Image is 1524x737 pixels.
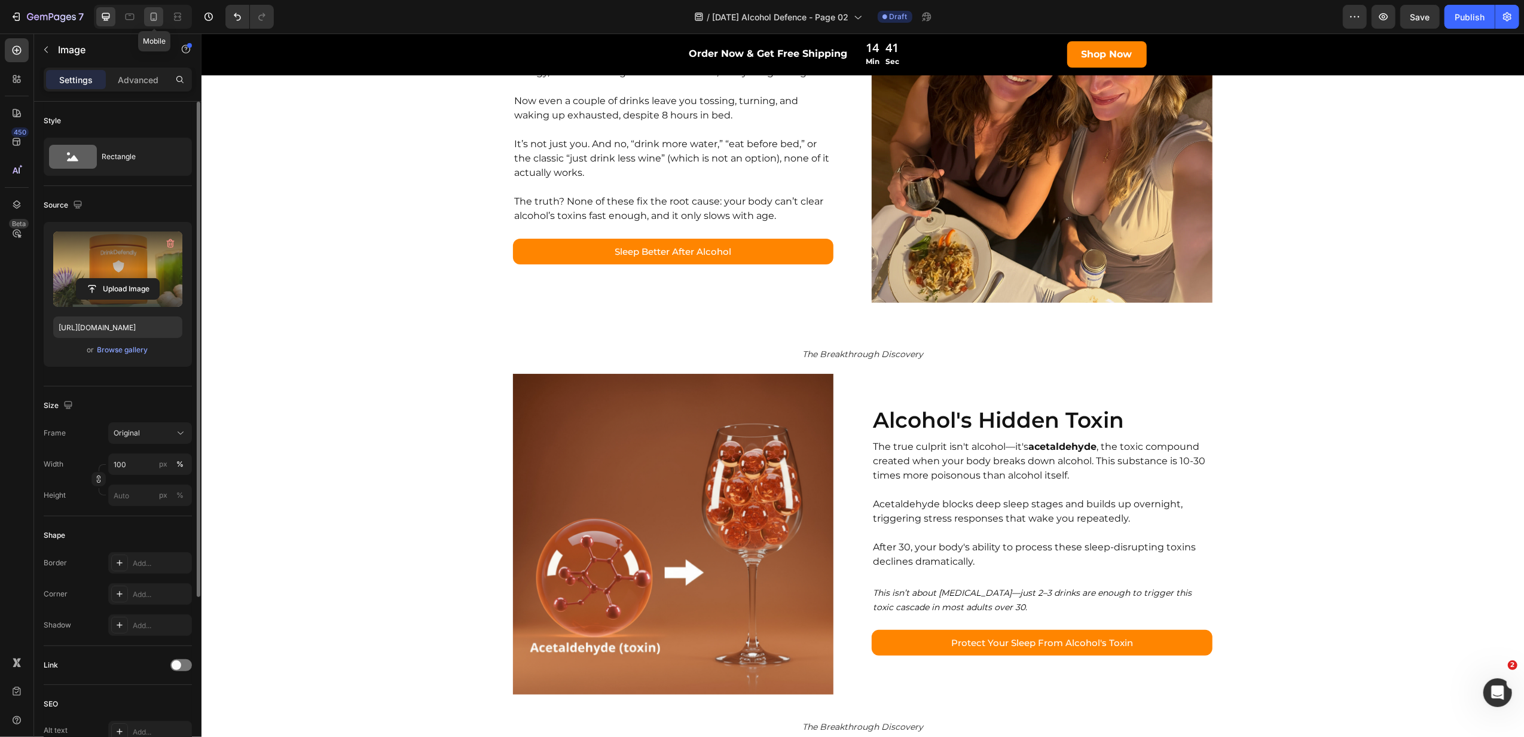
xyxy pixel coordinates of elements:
[108,453,192,475] input: px%
[44,197,85,214] div: Source
[44,459,63,470] label: Width
[78,10,84,24] p: 7
[311,205,632,232] a: Sleep Better After Alcohol
[133,558,189,569] div: Add...
[44,115,61,126] div: Style
[44,558,67,568] div: Border
[58,42,160,57] p: Image
[102,143,175,170] div: Rectangle
[44,725,68,736] div: Alt text
[1410,12,1430,22] span: Save
[1444,5,1495,29] button: Publish
[1483,678,1512,707] iframe: Intercom live chat
[76,278,160,300] button: Upload Image
[713,11,849,23] span: [DATE] Alcohol Defence - Page 02
[44,428,66,438] label: Frame
[684,7,698,22] div: 41
[11,127,29,137] div: 450
[890,11,908,22] span: Draft
[684,22,698,35] p: Sec
[1400,5,1440,29] button: Save
[670,374,1011,400] h2: Alcohol's Hidden Toxin
[87,343,94,357] span: or
[156,457,170,471] button: %
[53,316,182,338] input: https://example.com/image.jpg
[664,22,678,35] p: Min
[664,7,678,22] div: 14
[133,589,189,600] div: Add...
[114,428,140,438] span: Original
[313,161,631,190] p: The truth? None of these fix the root cause: your body can’t clear alcohol’s toxins fast enough, ...
[827,407,895,419] strong: acetaldehyde
[313,60,631,89] p: Now even a couple of drinks leave you tossing, turning, and waking up exhausted, despite 8 hours ...
[601,315,722,326] i: The Breakthrough Discovery
[59,74,93,86] p: Settings
[44,589,68,599] div: Corner
[173,457,187,471] button: px
[671,406,1010,449] p: The true culprit isn't alcohol—it's , the toxic compound created when your body breaks down alcoh...
[108,422,192,444] button: Original
[133,620,189,631] div: Add...
[44,660,58,671] div: Link
[176,459,184,470] div: %
[908,15,931,26] span: Now
[303,13,647,28] h2: Order Now & Get Free Shipping
[97,344,149,356] button: Browse gallery
[201,33,1524,737] iframe: Design area
[1508,660,1517,670] span: 2
[159,459,167,470] div: px
[44,490,66,501] label: Height
[156,488,170,502] button: %
[44,620,71,631] div: Shadow
[44,530,65,541] div: Shape
[1455,11,1485,23] div: Publish
[866,8,945,35] a: ShopNow
[159,490,167,501] div: px
[97,345,148,355] div: Browse gallery
[173,488,187,502] button: px
[176,490,184,501] div: %
[225,5,274,29] div: Undo/Redo
[313,103,631,147] p: It’s not just you. And no, “drink more water,” “eat before bed,” or the classic “just drink less ...
[44,398,75,414] div: Size
[118,74,158,86] p: Advanced
[707,11,710,23] span: /
[671,554,990,579] i: This isn’t about [MEDICAL_DATA]—just 2–3 drinks are enough to trigger this toxic cascade in most ...
[880,15,905,26] span: Shop
[311,340,632,661] img: gempages_570502984459354951-e0368069-4a4d-4807-82de-68a26b858a6d.png
[414,212,530,224] span: Sleep Better After Alcohol
[671,464,1010,492] p: Acetaldehyde blocks deep sleep stages and builds up overnight, triggering stress responses that w...
[108,485,192,506] input: px%
[5,5,89,29] button: 7
[750,604,931,615] span: Protect Your Sleep From Alcohol's Toxin
[670,596,1011,623] a: Protect Your Sleep From Alcohol's Toxin
[671,507,1010,535] p: After 30, your body's ability to process these sleep-disrupting toxins declines dramatically.
[9,219,29,229] div: Beta
[601,688,722,699] i: The Breakthrough Discovery
[44,699,58,709] div: SEO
